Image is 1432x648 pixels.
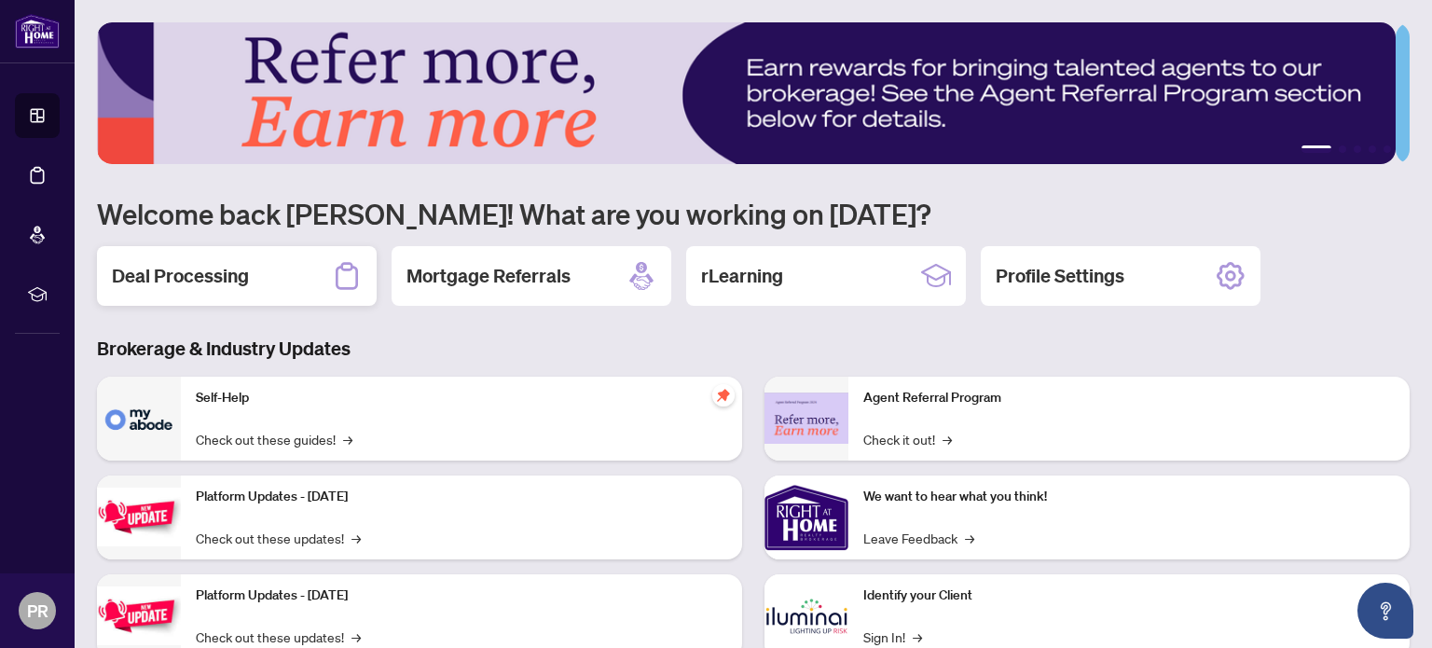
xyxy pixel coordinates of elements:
[943,429,952,449] span: →
[1357,583,1413,639] button: Open asap
[27,598,48,624] span: PR
[196,586,727,606] p: Platform Updates - [DATE]
[15,14,60,48] img: logo
[863,586,1395,606] p: Identify your Client
[97,586,181,645] img: Platform Updates - July 8, 2025
[996,263,1124,289] h2: Profile Settings
[97,488,181,546] img: Platform Updates - July 21, 2025
[712,384,735,407] span: pushpin
[406,263,571,289] h2: Mortgage Referrals
[196,528,361,548] a: Check out these updates!→
[764,476,848,559] img: We want to hear what you think!
[97,22,1396,164] img: Slide 0
[701,263,783,289] h2: rLearning
[351,528,361,548] span: →
[913,627,922,647] span: →
[764,393,848,444] img: Agent Referral Program
[343,429,352,449] span: →
[196,487,727,507] p: Platform Updates - [DATE]
[97,377,181,461] img: Self-Help
[863,429,952,449] a: Check it out!→
[863,388,1395,408] p: Agent Referral Program
[863,528,974,548] a: Leave Feedback→
[863,487,1395,507] p: We want to hear what you think!
[1354,145,1361,153] button: 3
[1301,145,1331,153] button: 1
[112,263,249,289] h2: Deal Processing
[863,627,922,647] a: Sign In!→
[965,528,974,548] span: →
[1384,145,1391,153] button: 5
[196,627,361,647] a: Check out these updates!→
[97,336,1410,362] h3: Brokerage & Industry Updates
[196,388,727,408] p: Self-Help
[1339,145,1346,153] button: 2
[196,429,352,449] a: Check out these guides!→
[1369,145,1376,153] button: 4
[351,627,361,647] span: →
[97,196,1410,231] h1: Welcome back [PERSON_NAME]! What are you working on [DATE]?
